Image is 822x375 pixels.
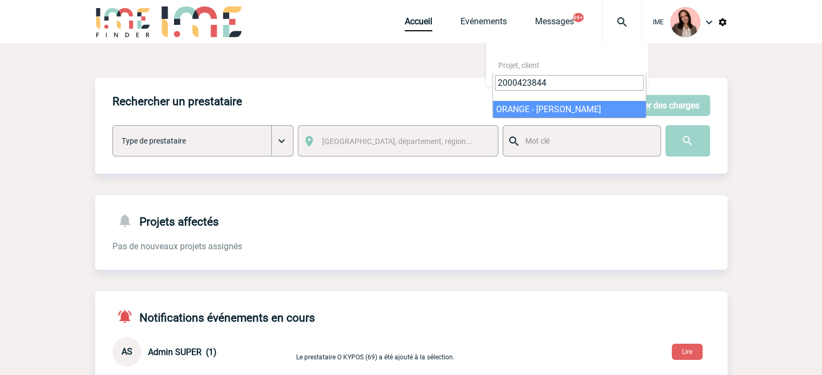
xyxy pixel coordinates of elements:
[665,125,710,156] input: Submit
[573,13,584,22] button: 99+
[122,346,132,357] span: AS
[523,134,651,148] input: Mot clé
[117,213,139,228] img: notifications-24-px-g.png
[148,347,217,357] span: Admin SUPER (1)
[405,16,432,31] a: Accueil
[493,101,646,118] li: ORANGE - [PERSON_NAME]
[112,241,242,251] span: Pas de nouveaux projets assignés
[672,344,703,360] button: Lire
[460,16,507,31] a: Evénements
[112,213,219,228] h4: Projets affectés
[112,337,294,366] div: Conversation privée : Client - Agence
[112,309,315,324] h4: Notifications événements en cours
[498,61,539,70] span: Projet, client
[95,6,151,37] img: IME-Finder
[112,346,550,356] a: AS Admin SUPER (1) Le prestataire O KYPOS (69) a été ajouté à la sélection.
[535,16,574,31] a: Messages
[112,95,242,108] h4: Rechercher un prestataire
[663,346,711,356] a: Lire
[653,18,664,26] span: IME
[117,309,139,324] img: notifications-active-24-px-r.png
[322,137,472,146] span: [GEOGRAPHIC_DATA], département, région...
[670,7,700,37] img: 94396-3.png
[296,343,550,361] p: Le prestataire O KYPOS (69) a été ajouté à la sélection.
